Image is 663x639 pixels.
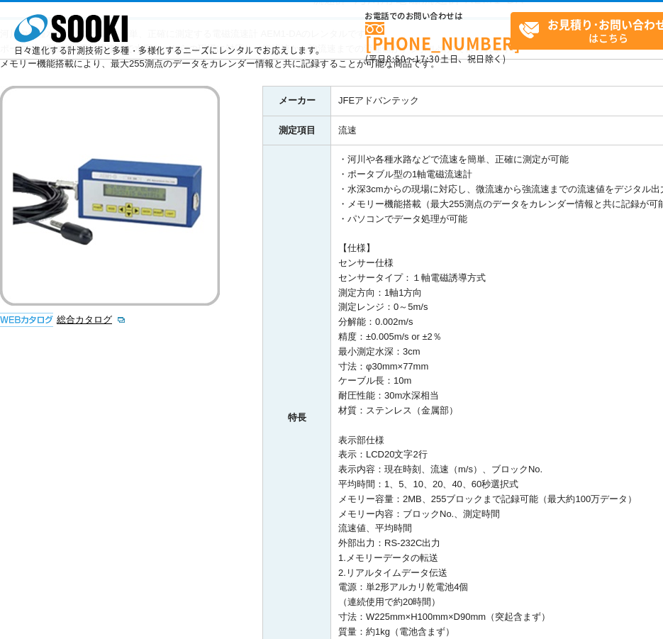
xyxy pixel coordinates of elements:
[365,52,506,65] span: (平日 ～ 土日、祝日除く)
[263,116,331,145] th: 測定項目
[263,86,331,116] th: メーカー
[386,52,406,65] span: 8:50
[365,12,511,21] span: お電話でのお問い合わせは
[415,52,440,65] span: 17:30
[57,314,126,325] a: 総合カタログ
[365,22,511,51] a: [PHONE_NUMBER]
[14,46,325,55] p: 日々進化する計測技術と多種・多様化するニーズにレンタルでお応えします。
